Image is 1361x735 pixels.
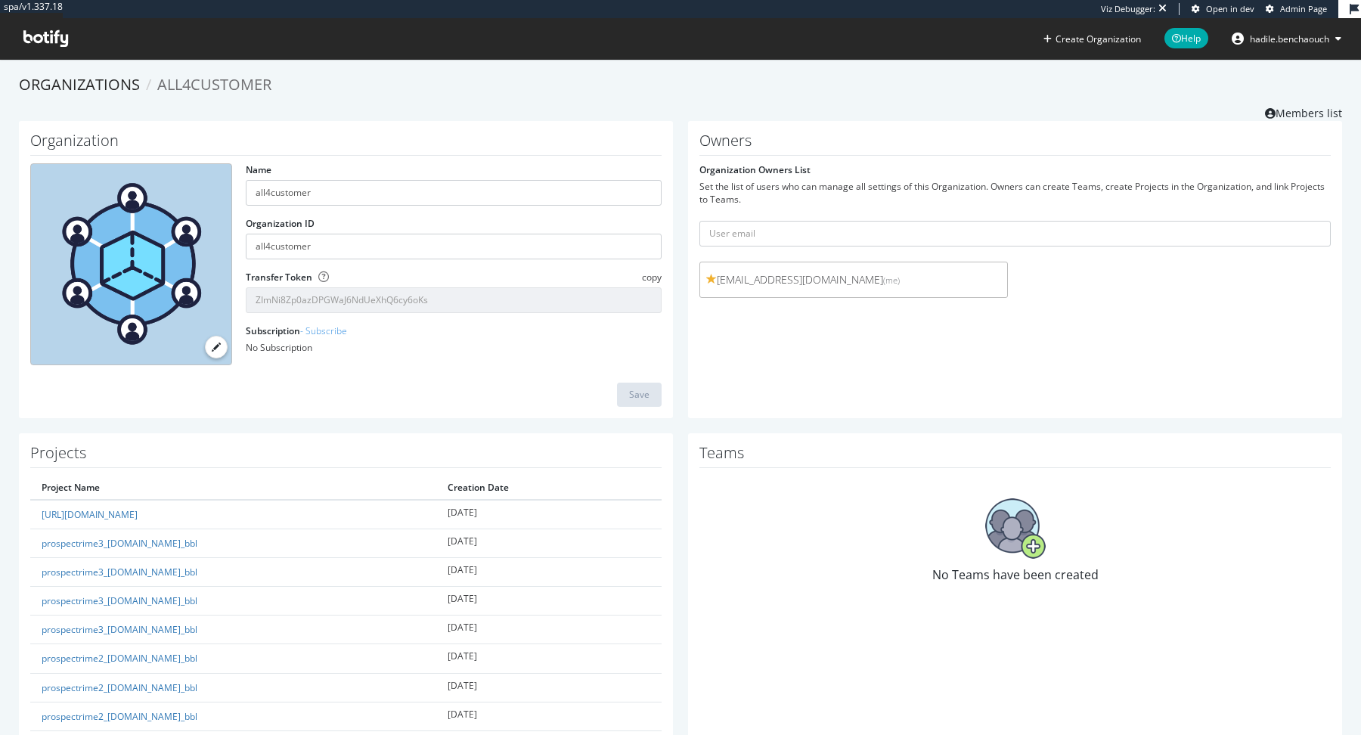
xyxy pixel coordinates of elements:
td: [DATE] [436,673,662,702]
ol: breadcrumbs [19,74,1342,96]
th: Project Name [30,476,436,500]
td: [DATE] [436,702,662,730]
button: hadile.benchaouch [1220,26,1353,51]
input: User email [699,221,1331,247]
button: Create Organization [1043,32,1142,46]
input: name [246,180,662,206]
td: [DATE] [436,616,662,644]
span: copy [642,271,662,284]
a: Organizations [19,74,140,95]
input: Organization ID [246,234,662,259]
small: (me) [883,274,900,286]
div: Viz Debugger: [1101,3,1155,15]
div: No Subscription [246,341,662,354]
td: [DATE] [436,557,662,586]
h1: Projects [30,445,662,468]
a: prospectrime3_[DOMAIN_NAME]_bbl [42,537,197,550]
span: all4customer [157,74,271,95]
button: Save [617,383,662,407]
a: Admin Page [1266,3,1327,15]
a: [URL][DOMAIN_NAME] [42,508,138,521]
span: Admin Page [1280,3,1327,14]
span: [EMAIL_ADDRESS][DOMAIN_NAME] [706,272,1001,287]
img: No Teams have been created [985,498,1046,559]
a: prospectrime2_[DOMAIN_NAME]_bbl [42,710,197,723]
td: [DATE] [436,587,662,616]
a: prospectrime2_[DOMAIN_NAME]_bbl [42,652,197,665]
td: [DATE] [436,529,662,557]
a: Members list [1265,102,1342,121]
h1: Owners [699,132,1331,156]
div: Save [629,388,649,401]
span: Open in dev [1206,3,1254,14]
td: [DATE] [436,500,662,529]
td: [DATE] [436,644,662,673]
label: Organization Owners List [699,163,811,176]
label: Name [246,163,271,176]
div: Set the list of users who can manage all settings of this Organization. Owners can create Teams, ... [699,180,1331,206]
h1: Organization [30,132,662,156]
a: - Subscribe [300,324,347,337]
a: prospectrime3_[DOMAIN_NAME]_bbl [42,566,197,578]
label: Organization ID [246,217,315,230]
span: hadile.benchaouch [1250,33,1329,45]
th: Creation Date [436,476,662,500]
a: prospectrime3_[DOMAIN_NAME]_bbl [42,594,197,607]
a: prospectrime2_[DOMAIN_NAME]_bbl [42,681,197,694]
span: No Teams have been created [932,566,1099,583]
span: Help [1164,28,1208,48]
label: Subscription [246,324,347,337]
label: Transfer Token [246,271,312,284]
a: prospectrime3_[DOMAIN_NAME]_bbl [42,623,197,636]
a: Open in dev [1192,3,1254,15]
h1: Teams [699,445,1331,468]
